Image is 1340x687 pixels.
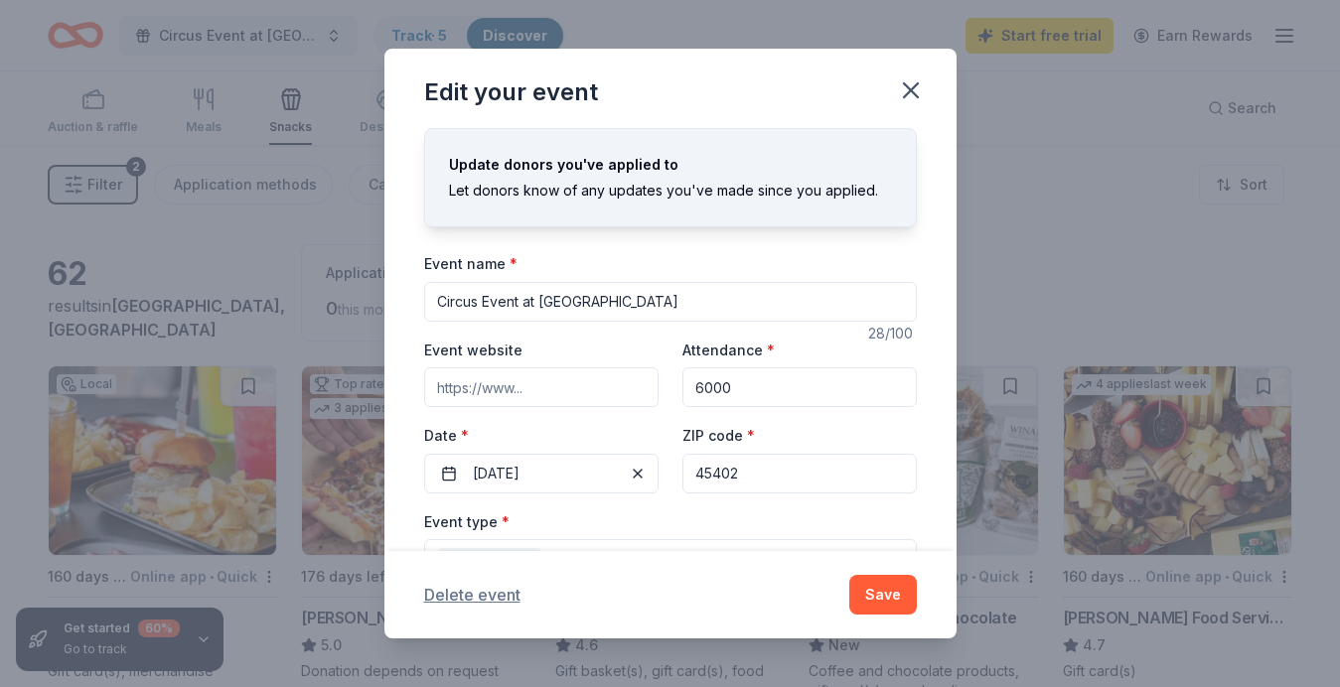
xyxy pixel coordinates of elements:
button: [DATE] [424,454,659,493]
label: Event website [424,341,522,360]
button: Save [849,575,917,615]
label: Event name [424,254,518,274]
button: Fundraiser [424,539,917,583]
input: 12345 (U.S. only) [682,454,917,493]
label: Date [424,426,659,446]
label: Event type [424,512,510,532]
input: https://www... [424,367,659,407]
input: Spring Fundraiser [424,282,917,322]
div: Edit your event [424,76,598,108]
div: Update donors you've applied to [449,153,892,177]
label: ZIP code [682,426,755,446]
div: 28 /100 [868,322,917,345]
div: Fundraiser [437,548,542,574]
button: Delete event [424,583,521,607]
label: Attendance [682,341,775,360]
input: 20 [682,367,917,407]
div: Let donors know of any updates you've made since you applied. [449,179,892,203]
